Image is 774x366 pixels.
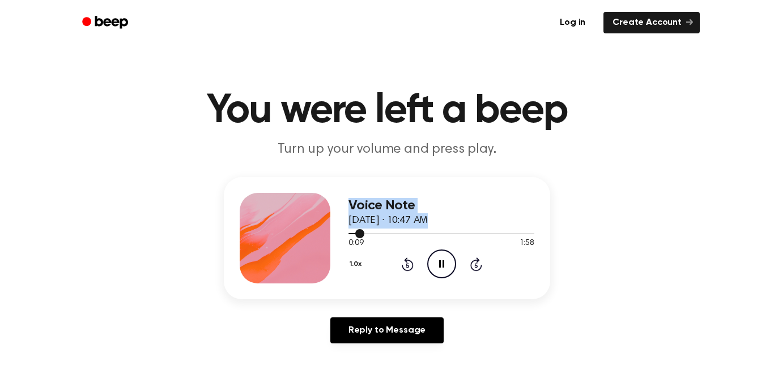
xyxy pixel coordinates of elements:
[348,216,428,226] span: [DATE] · 10:47 AM
[548,10,597,36] a: Log in
[97,91,677,131] h1: You were left a beep
[348,255,365,274] button: 1.0x
[169,140,605,159] p: Turn up your volume and press play.
[74,12,138,34] a: Beep
[348,198,534,213] h3: Voice Note
[520,238,534,249] span: 1:58
[330,317,444,343] a: Reply to Message
[603,12,700,33] a: Create Account
[348,238,363,249] span: 0:09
